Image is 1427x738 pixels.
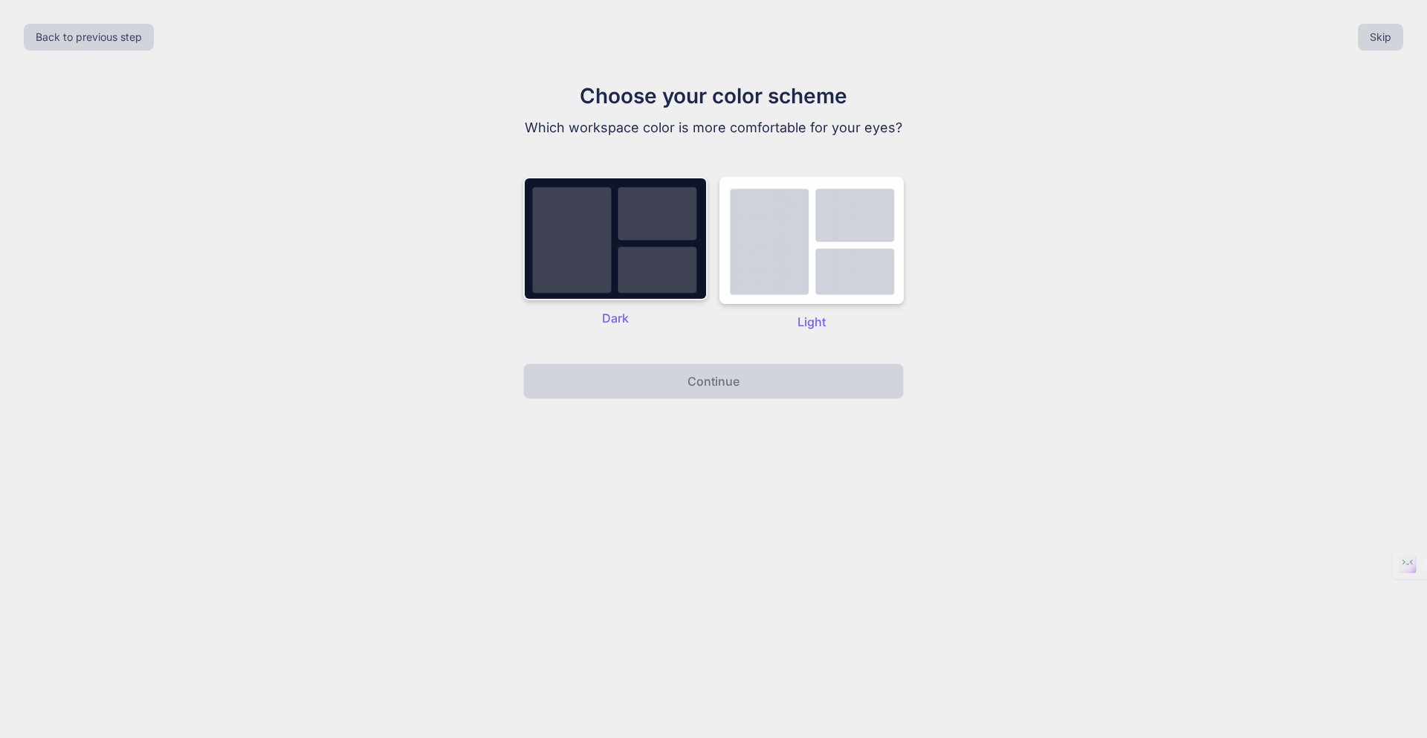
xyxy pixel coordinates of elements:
button: Continue [523,363,904,399]
button: Skip [1358,24,1403,51]
img: dark [719,177,904,304]
button: Back to previous step [24,24,154,51]
p: Light [719,313,904,331]
img: dark [523,177,708,300]
h1: Choose your color scheme [464,80,963,111]
p: Continue [687,372,740,390]
p: Dark [523,309,708,327]
p: Which workspace color is more comfortable for your eyes? [464,117,963,138]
